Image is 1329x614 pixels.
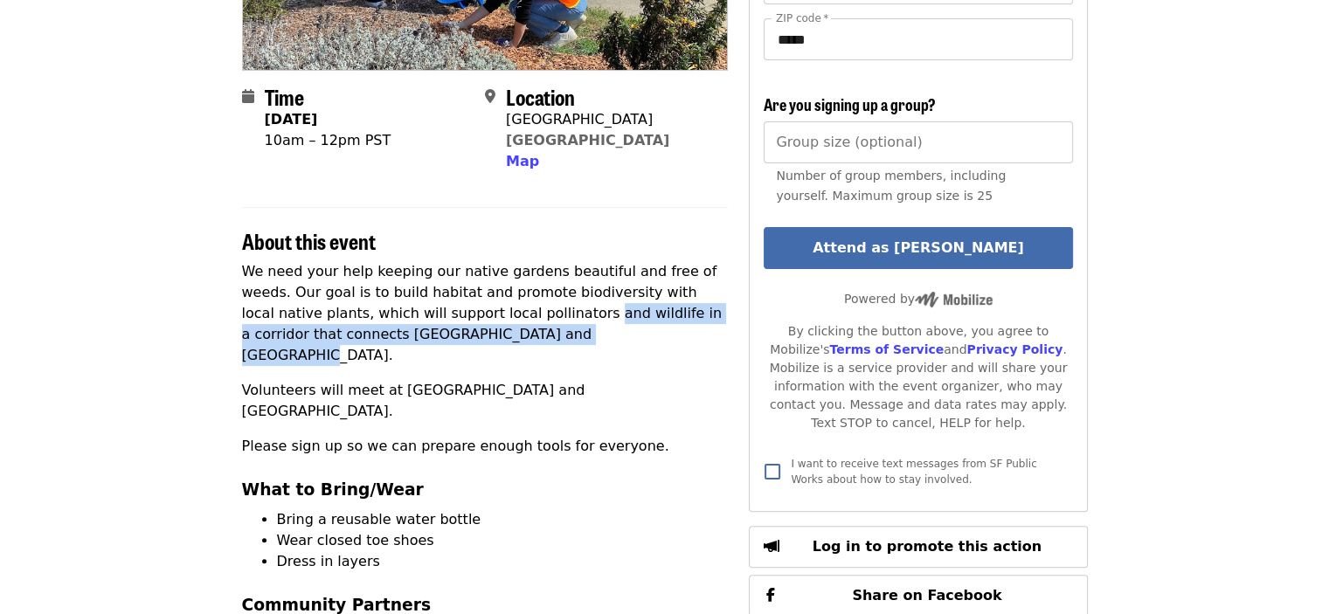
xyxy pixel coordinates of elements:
p: We need your help keeping our native gardens beautiful and free of weeds. Our goal is to build ha... [242,261,729,366]
span: I want to receive text messages from SF Public Works about how to stay involved. [791,458,1036,486]
input: ZIP code [764,18,1072,60]
span: Number of group members, including yourself. Maximum group size is 25 [776,169,1006,203]
a: [GEOGRAPHIC_DATA] [506,132,669,148]
div: By clicking the button above, you agree to Mobilize's and . Mobilize is a service provider and wi... [764,322,1072,432]
div: [GEOGRAPHIC_DATA] [506,109,669,130]
i: calendar icon [242,88,254,105]
input: [object Object] [764,121,1072,163]
a: Privacy Policy [966,342,1063,356]
button: Log in to promote this action [749,526,1087,568]
i: map-marker-alt icon [485,88,495,105]
span: Share on Facebook [852,587,1001,604]
span: Location [506,81,575,112]
button: Map [506,151,539,172]
strong: [DATE] [265,111,318,128]
div: 10am – 12pm PST [265,130,391,151]
button: Attend as [PERSON_NAME] [764,227,1072,269]
h3: What to Bring/Wear [242,478,729,502]
li: Dress in layers [277,551,729,572]
label: ZIP code [776,13,828,24]
a: Terms of Service [829,342,944,356]
li: Wear closed toe shoes [277,530,729,551]
span: About this event [242,225,376,256]
span: Time [265,81,304,112]
span: Powered by [844,292,993,306]
img: Powered by Mobilize [915,292,993,307]
p: Please sign up so we can prepare enough tools for everyone. [242,436,729,457]
li: Bring a reusable water bottle [277,509,729,530]
span: Log in to promote this action [813,538,1042,555]
p: Volunteers will meet at [GEOGRAPHIC_DATA] and [GEOGRAPHIC_DATA]. [242,380,729,422]
span: Are you signing up a group? [764,93,936,115]
span: Map [506,153,539,169]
